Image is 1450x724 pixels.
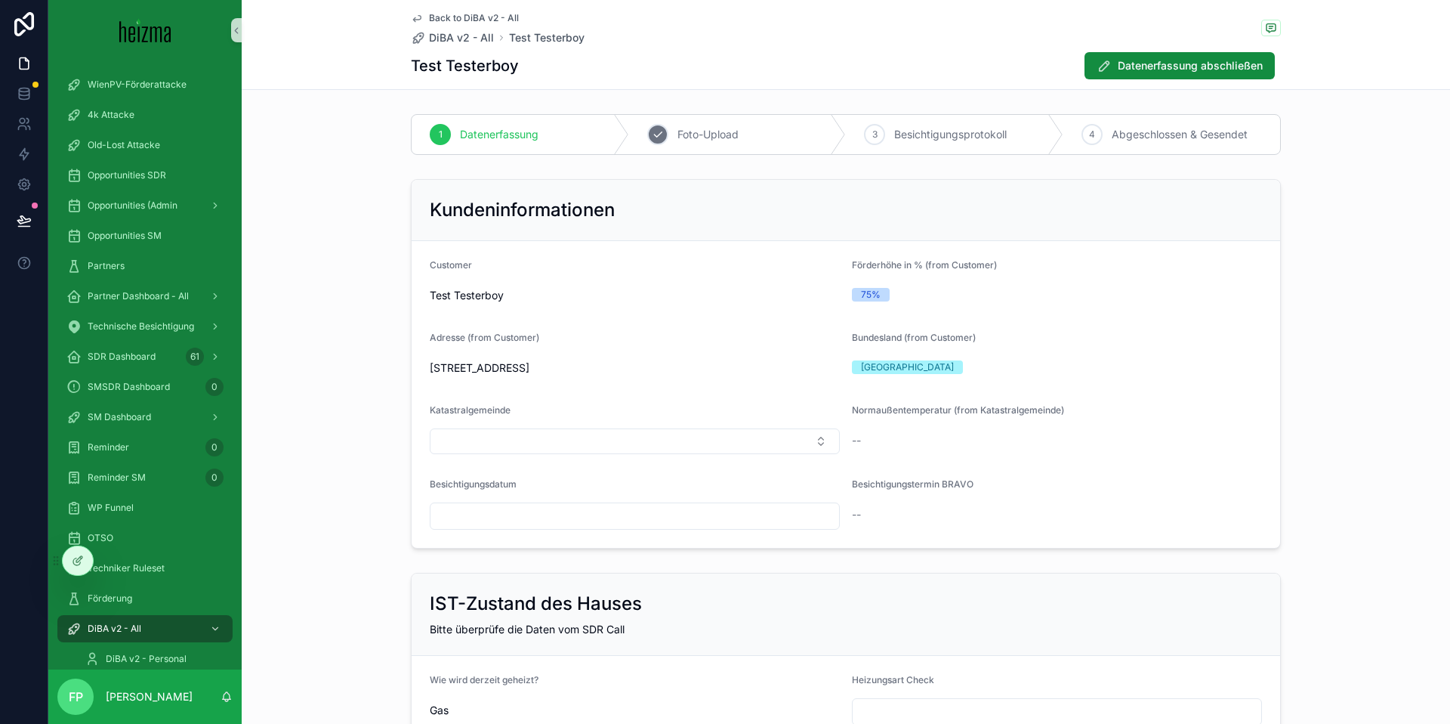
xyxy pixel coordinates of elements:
div: 61 [186,348,204,366]
span: Förderung [88,593,132,605]
span: DiBA v2 - Personal [106,653,187,665]
a: Reminder0 [57,434,233,461]
span: Bitte überprüfe die Daten vom SDR Call [430,623,625,636]
span: Partners [88,260,125,272]
span: Reminder [88,441,129,453]
h2: IST-Zustand des Hauses [430,592,642,616]
span: WienPV-Förderattacke [88,79,187,91]
span: -- [852,433,861,448]
span: Reminder SM [88,472,146,484]
a: Partners [57,252,233,280]
span: Test Testerboy [430,288,504,303]
span: Abgeschlossen & Gesendet [1112,127,1248,142]
a: Partner Dashboard - All [57,283,233,310]
a: Technische Besichtigung [57,313,233,340]
span: Techniker Ruleset [88,562,165,574]
span: Katastralgemeinde [430,404,511,416]
span: 1 [439,128,443,141]
span: Partner Dashboard - All [88,290,189,302]
div: 0 [205,438,224,456]
a: Förderung [57,585,233,612]
a: OTSO [57,524,233,552]
span: Besichtigungsdatum [430,478,517,490]
span: Datenerfassung [460,127,538,142]
span: Besichtigungstermin BRAVO [852,478,973,490]
a: 4k Attacke [57,101,233,128]
span: Besichtigungsprotokoll [894,127,1007,142]
div: scrollable content [48,60,242,670]
a: Old-Lost Attacke [57,131,233,159]
a: SMSDR Dashboard0 [57,373,233,401]
button: Datenerfassung abschließen [1084,52,1275,79]
a: Test Testerboy [509,30,585,45]
span: Wie wird derzeit geheizt? [430,674,538,685]
span: SMSDR Dashboard [88,381,170,393]
span: 4k Attacke [88,109,134,121]
span: SDR Dashboard [88,351,156,363]
a: SDR Dashboard61 [57,343,233,370]
span: DiBA v2 - All [88,623,141,635]
img: App logo [119,18,171,42]
span: DiBA v2 - All [429,30,494,45]
span: WP Funnel [88,502,134,514]
span: 3 [872,128,878,141]
span: Förderhöhe in % (from Customer) [852,259,997,271]
a: Opportunities SM [57,222,233,249]
span: 4 [1089,128,1095,141]
a: Back to DiBA v2 - All [411,12,519,24]
span: Opportunities (Admin [88,200,177,212]
span: Opportunities SM [88,230,162,242]
span: Technische Besichtigung [88,320,194,333]
span: Back to DiBA v2 - All [429,12,519,24]
a: DiBA v2 - Personal [76,645,233,673]
div: [GEOGRAPHIC_DATA] [861,360,954,374]
h2: Kundeninformationen [430,198,615,222]
span: [STREET_ADDRESS] [430,360,840,376]
span: Normaußentemperatur (from Katastralgemeinde) [852,404,1064,416]
span: Foto-Upload [677,127,739,142]
span: Gas [430,703,840,718]
a: SM Dashboard [57,404,233,431]
a: WienPV-Förderattacke [57,71,233,98]
h1: Test Testerboy [411,55,519,76]
span: Datenerfassung abschließen [1118,58,1263,73]
a: DiBA v2 - All [411,30,494,45]
span: Old-Lost Attacke [88,139,160,151]
a: Opportunities (Admin [57,192,233,219]
div: 75% [861,288,881,302]
a: Reminder SM0 [57,464,233,491]
span: Bundesland (from Customer) [852,332,976,343]
span: -- [852,507,861,522]
button: Select Button [430,429,840,454]
a: WP Funnel [57,494,233,521]
div: 0 [205,469,224,487]
span: Heizungsart Check [852,674,934,685]
span: FP [69,688,83,706]
span: SM Dashboard [88,411,151,423]
a: Techniker Ruleset [57,555,233,582]
p: [PERSON_NAME] [106,689,193,704]
span: Customer [430,259,472,271]
span: Adresse (from Customer) [430,332,539,343]
span: OTSO [88,532,113,544]
a: Opportunities SDR [57,162,233,189]
a: DiBA v2 - All [57,615,233,642]
span: Opportunities SDR [88,169,166,181]
div: 0 [205,378,224,396]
